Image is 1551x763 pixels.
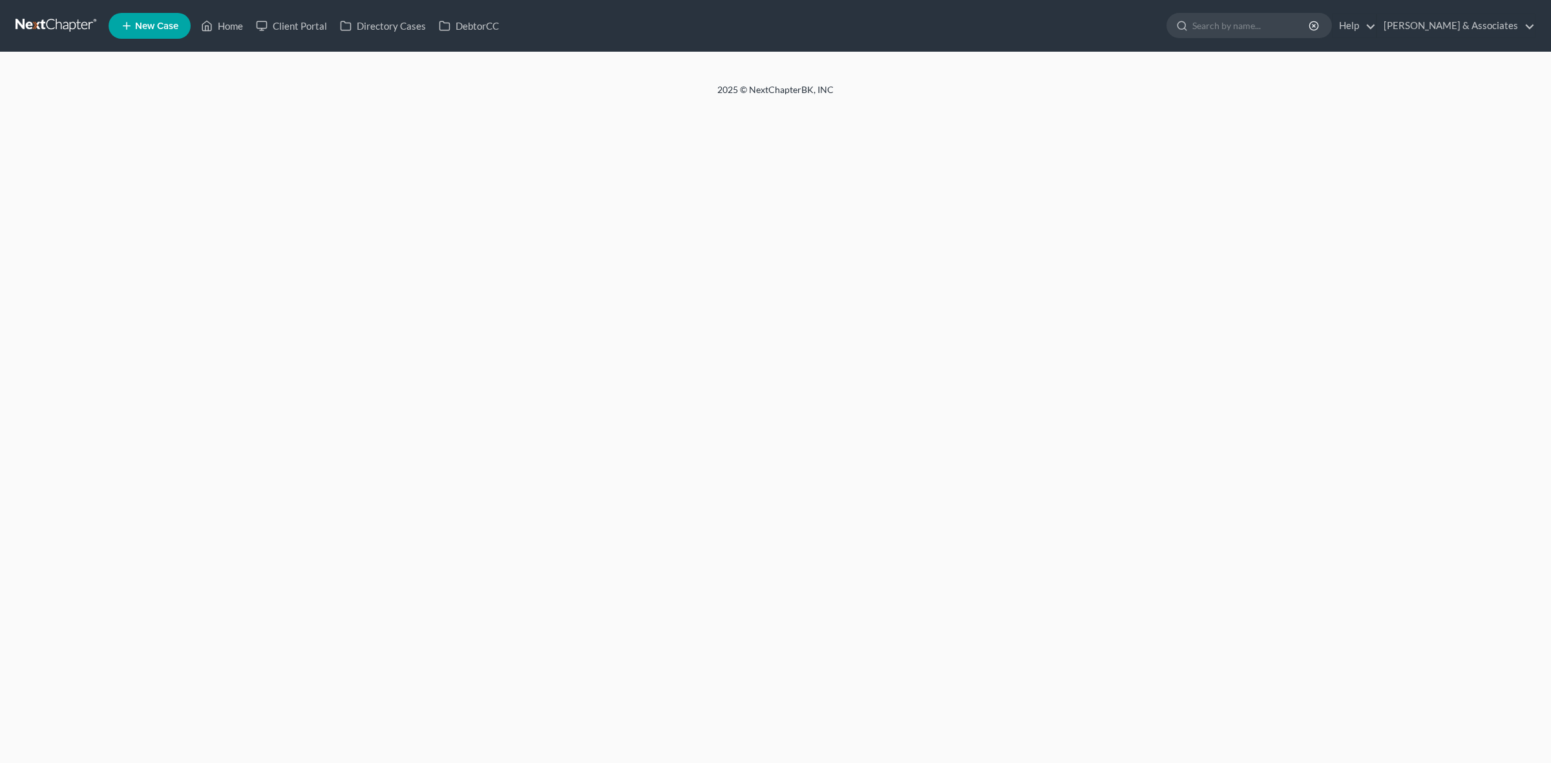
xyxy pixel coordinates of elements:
input: Search by name... [1192,14,1311,37]
a: Home [195,14,249,37]
a: DebtorCC [432,14,505,37]
a: Client Portal [249,14,333,37]
a: Help [1333,14,1376,37]
a: [PERSON_NAME] & Associates [1377,14,1535,37]
div: 2025 © NextChapterBK, INC [407,83,1144,107]
span: New Case [135,21,178,31]
a: Directory Cases [333,14,432,37]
